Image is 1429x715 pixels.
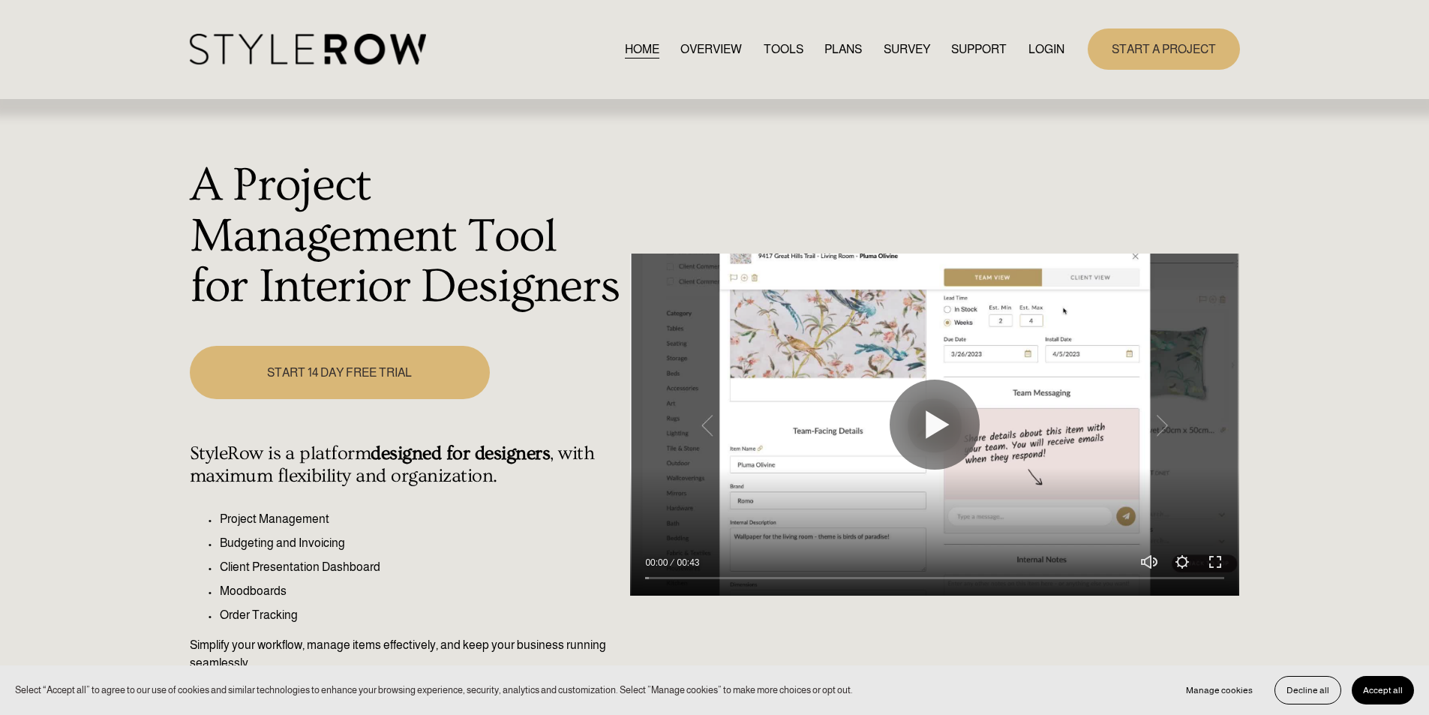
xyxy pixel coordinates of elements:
[1028,39,1064,59] a: LOGIN
[1352,676,1414,704] button: Accept all
[671,555,703,570] div: Duration
[1363,685,1403,695] span: Accept all
[625,39,659,59] a: HOME
[764,39,803,59] a: TOOLS
[884,39,930,59] a: SURVEY
[190,346,490,399] a: START 14 DAY FREE TRIAL
[190,636,623,672] p: Simplify your workflow, manage items effectively, and keep your business running seamlessly.
[220,558,623,576] p: Client Presentation Dashboard
[1175,676,1264,704] button: Manage cookies
[1286,685,1329,695] span: Decline all
[190,34,426,65] img: StyleRow
[15,683,853,697] p: Select “Accept all” to agree to our use of cookies and similar technologies to enhance your brows...
[220,606,623,624] p: Order Tracking
[1088,29,1240,70] a: START A PROJECT
[220,510,623,528] p: Project Management
[1274,676,1341,704] button: Decline all
[951,41,1007,59] span: SUPPORT
[220,582,623,600] p: Moodboards
[1186,685,1253,695] span: Manage cookies
[220,534,623,552] p: Budgeting and Invoicing
[371,443,550,464] strong: designed for designers
[645,573,1224,584] input: Seek
[190,161,623,313] h1: A Project Management Tool for Interior Designers
[824,39,862,59] a: PLANS
[680,39,742,59] a: OVERVIEW
[951,39,1007,59] a: folder dropdown
[890,380,980,470] button: Play
[190,443,623,488] h4: StyleRow is a platform , with maximum flexibility and organization.
[645,555,671,570] div: Current time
